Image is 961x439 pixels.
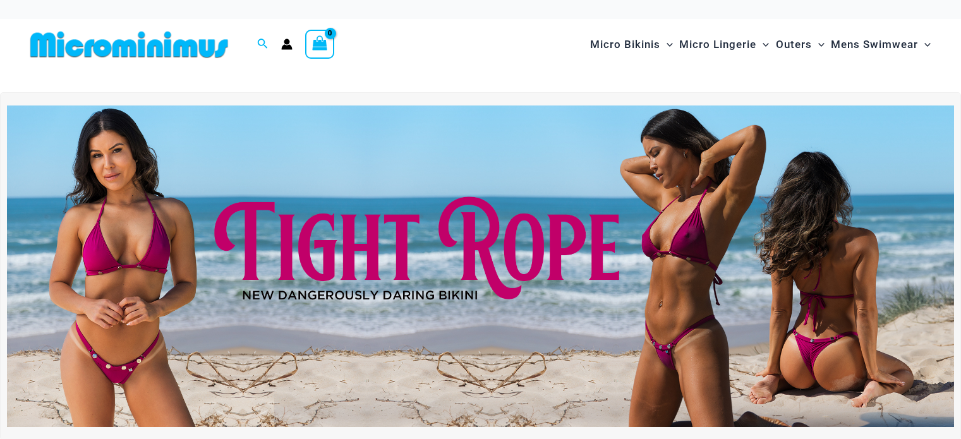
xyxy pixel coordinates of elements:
span: Menu Toggle [660,28,673,61]
a: View Shopping Cart, empty [305,30,334,59]
span: Menu Toggle [918,28,931,61]
a: Search icon link [257,37,269,52]
span: Menu Toggle [812,28,825,61]
span: Micro Lingerie [679,28,756,61]
a: Mens SwimwearMenu ToggleMenu Toggle [828,25,934,64]
img: MM SHOP LOGO FLAT [25,30,233,59]
span: Menu Toggle [756,28,769,61]
span: Outers [776,28,812,61]
img: Tight Rope Pink Bikini [7,105,954,427]
a: Micro LingerieMenu ToggleMenu Toggle [676,25,772,64]
nav: Site Navigation [585,23,936,66]
a: Account icon link [281,39,293,50]
a: OutersMenu ToggleMenu Toggle [773,25,828,64]
span: Micro Bikinis [590,28,660,61]
span: Mens Swimwear [831,28,918,61]
a: Micro BikinisMenu ToggleMenu Toggle [587,25,676,64]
